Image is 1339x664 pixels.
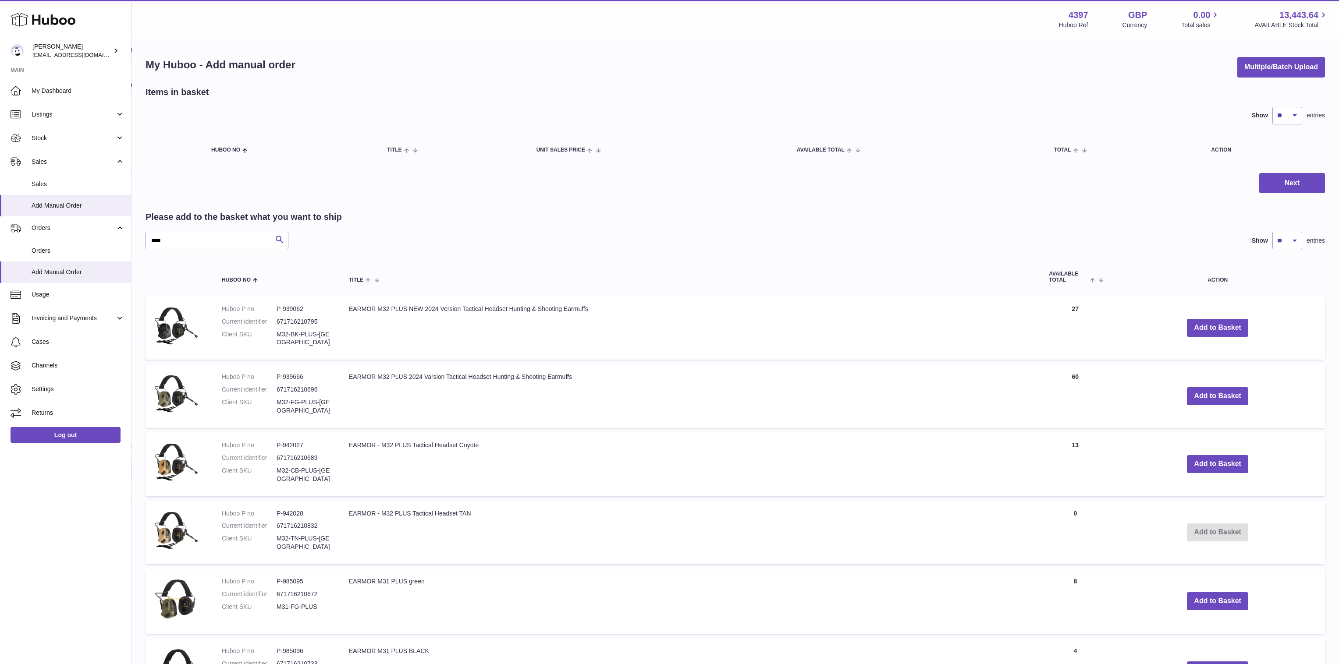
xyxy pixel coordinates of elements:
dt: Huboo P no [222,441,277,449]
span: 0.00 [1193,9,1211,21]
dt: Current identifier [222,385,277,394]
img: EARMOR M32 PLUS 2024 Varsion Tactical Headset Hunting & Shooting Earmuffs [154,373,198,417]
dt: Current identifier [222,590,277,598]
dd: P-942028 [277,509,331,518]
button: Add to Basket [1187,455,1248,473]
dd: 671716210689 [277,454,331,462]
dd: 671716210696 [277,385,331,394]
strong: 4397 [1069,9,1088,21]
button: Add to Basket [1187,319,1248,337]
dd: P-985096 [277,647,331,655]
h2: Items in basket [146,86,209,98]
div: Action [1211,147,1316,153]
span: Total [1054,147,1071,153]
dt: Client SKU [222,466,277,483]
img: EARMOR M32 PLUS NEW 2024 Version Tactical Headset Hunting & Shooting Earmuffs [154,305,198,349]
span: Returns [32,409,124,417]
img: EARMOR M31 PLUS green [154,577,198,623]
span: Listings [32,110,115,119]
span: AVAILABLE Total [797,147,845,153]
dd: 671716210672 [277,590,331,598]
dt: Client SKU [222,603,277,611]
dt: Client SKU [222,398,277,415]
dd: P-939666 [277,373,331,381]
span: Title [387,147,401,153]
img: drumnnbass@gmail.com [11,44,24,57]
img: EARMOR - M32 PLUS Tactical Headset TAN [154,509,198,553]
dt: Huboo P no [222,305,277,313]
th: Action [1110,262,1325,291]
dd: 671716210832 [277,522,331,530]
span: Sales [32,158,115,166]
span: Add Manual Order [32,268,124,276]
span: Usage [32,290,124,299]
div: [PERSON_NAME] [32,42,111,59]
td: 27 [1040,296,1110,360]
span: Channels [32,361,124,370]
label: Show [1252,111,1268,120]
dt: Huboo P no [222,577,277,586]
button: Add to Basket [1187,592,1248,610]
span: Sales [32,180,124,188]
dd: 671716210795 [277,318,331,326]
dt: Huboo P no [222,509,277,518]
dt: Huboo P no [222,647,277,655]
button: Next [1259,173,1325,194]
dt: Client SKU [222,534,277,551]
td: EARMOR M31 PLUS green [340,569,1040,634]
td: 13 [1040,432,1110,496]
button: Add to Basket [1187,387,1248,405]
td: EARMOR M32 PLUS 2024 Varsion Tactical Headset Hunting & Shooting Earmuffs [340,364,1040,428]
span: Huboo no [211,147,240,153]
dd: P-942027 [277,441,331,449]
span: Total sales [1181,21,1220,29]
div: Huboo Ref [1059,21,1088,29]
dt: Current identifier [222,454,277,462]
td: 8 [1040,569,1110,634]
dt: Client SKU [222,330,277,347]
dd: M32-TN-PLUS-[GEOGRAPHIC_DATA] [277,534,331,551]
dt: Current identifier [222,318,277,326]
span: Unit Sales Price [536,147,585,153]
span: Orders [32,224,115,232]
span: My Dashboard [32,87,124,95]
dt: Huboo P no [222,373,277,381]
dd: M32-CB-PLUS-[GEOGRAPHIC_DATA] [277,466,331,483]
span: Huboo no [222,277,251,283]
span: 13,443.64 [1279,9,1318,21]
span: AVAILABLE Total [1049,271,1088,283]
td: EARMOR M32 PLUS NEW 2024 Version Tactical Headset Hunting & Shooting Earmuffs [340,296,1040,360]
a: Log out [11,427,121,443]
strong: GBP [1128,9,1147,21]
td: 0 [1040,501,1110,565]
span: entries [1307,237,1325,245]
span: Settings [32,385,124,393]
span: Orders [32,247,124,255]
span: [EMAIL_ADDRESS][DOMAIN_NAME] [32,51,129,58]
td: 60 [1040,364,1110,428]
img: EARMOR - M32 PLUS Tactical Headset Coyote [154,441,198,485]
label: Show [1252,237,1268,245]
dd: M32-BK-PLUS-[GEOGRAPHIC_DATA] [277,330,331,347]
span: AVAILABLE Stock Total [1254,21,1328,29]
dt: Current identifier [222,522,277,530]
dd: P-985095 [277,577,331,586]
span: Title [349,277,363,283]
td: EARMOR - M32 PLUS Tactical Headset Coyote [340,432,1040,496]
h1: My Huboo - Add manual order [146,58,295,72]
span: Cases [32,338,124,346]
span: entries [1307,111,1325,120]
dd: M32-FG-PLUS-[GEOGRAPHIC_DATA] [277,398,331,415]
button: Multiple/Batch Upload [1237,57,1325,78]
td: EARMOR - M32 PLUS Tactical Headset TAN [340,501,1040,565]
dd: P-939062 [277,305,331,313]
span: Stock [32,134,115,142]
div: Currency [1122,21,1147,29]
a: 13,443.64 AVAILABLE Stock Total [1254,9,1328,29]
span: Add Manual Order [32,201,124,210]
a: 0.00 Total sales [1181,9,1220,29]
dd: M31-FG-PLUS [277,603,331,611]
h2: Please add to the basket what you want to ship [146,211,342,223]
span: Invoicing and Payments [32,314,115,322]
